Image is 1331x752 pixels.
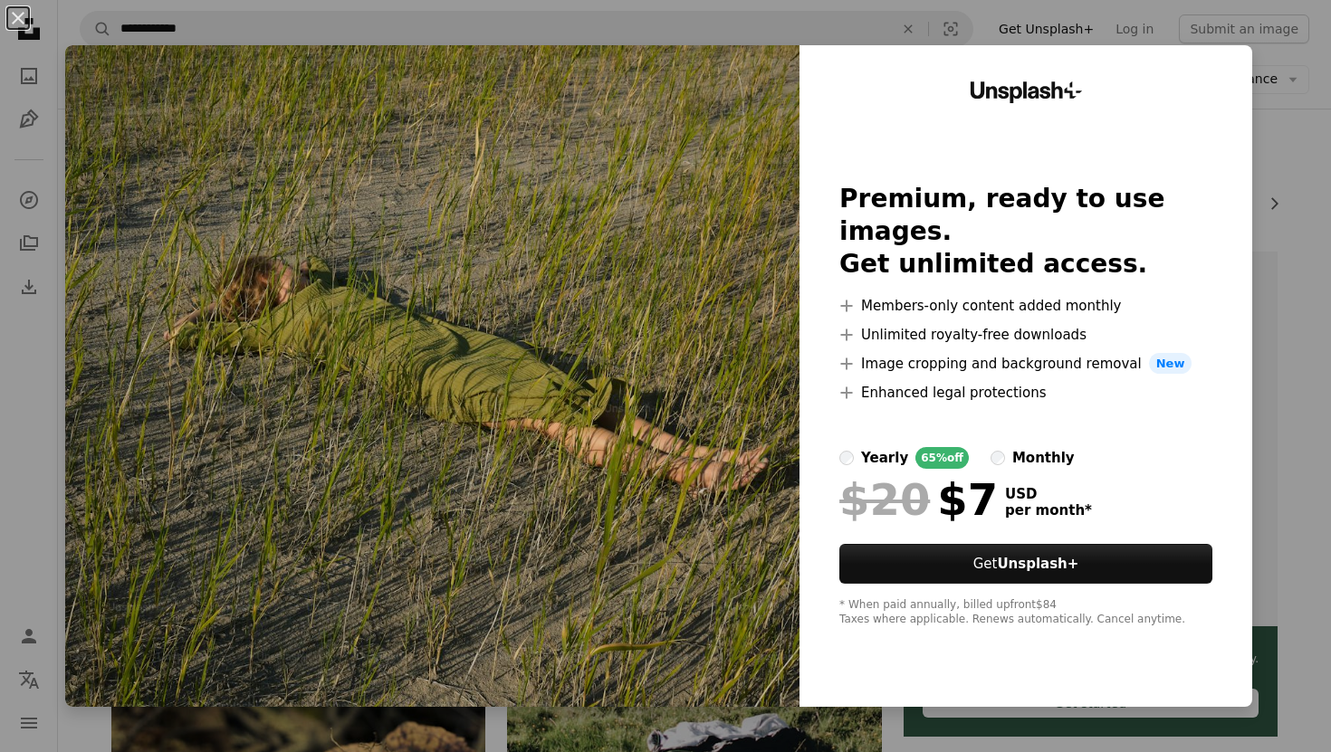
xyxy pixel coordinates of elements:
[839,382,1212,404] li: Enhanced legal protections
[839,183,1212,281] h2: Premium, ready to use images. Get unlimited access.
[861,447,908,469] div: yearly
[839,451,854,465] input: yearly65%off
[1149,353,1192,375] span: New
[997,556,1078,572] strong: Unsplash+
[839,476,998,523] div: $7
[839,353,1212,375] li: Image cropping and background removal
[839,295,1212,317] li: Members-only content added monthly
[915,447,969,469] div: 65% off
[839,598,1212,627] div: * When paid annually, billed upfront $84 Taxes where applicable. Renews automatically. Cancel any...
[839,476,930,523] span: $20
[1005,502,1092,519] span: per month *
[991,451,1005,465] input: monthly
[839,324,1212,346] li: Unlimited royalty-free downloads
[1005,486,1092,502] span: USD
[1012,447,1075,469] div: monthly
[839,544,1212,584] button: GetUnsplash+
